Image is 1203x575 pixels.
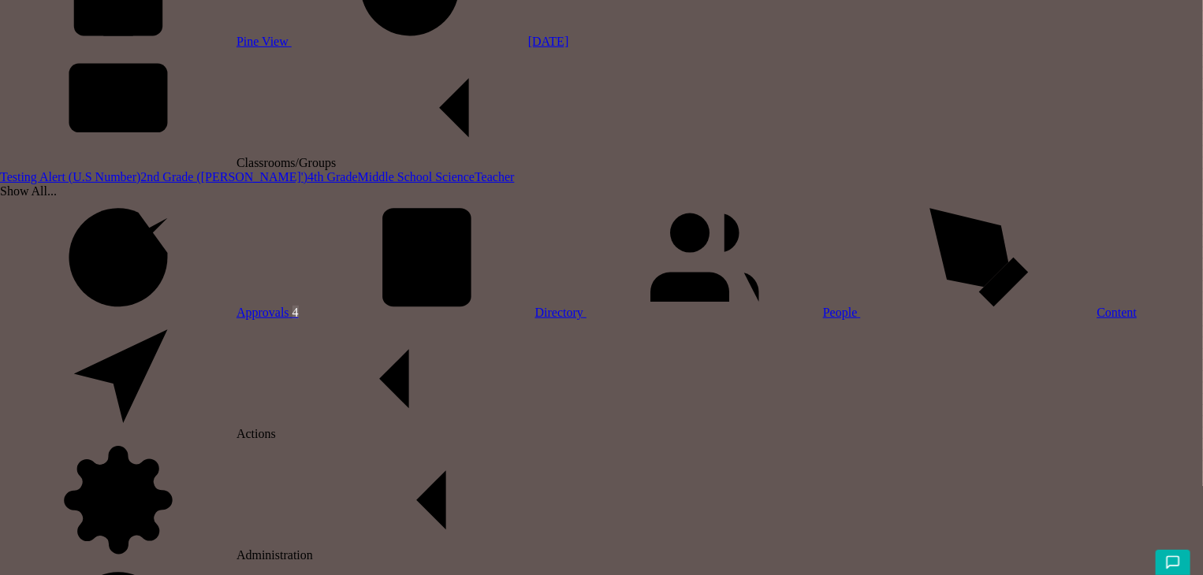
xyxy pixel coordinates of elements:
span: Approvals [237,306,299,319]
span: Actions [237,427,512,440]
a: Content [861,306,1138,319]
a: Directory [299,306,587,319]
span: Directory [535,306,587,319]
a: People [587,306,861,319]
span: Pine View [237,35,292,48]
span: [DATE] [528,35,569,48]
a: Teacher [475,170,514,184]
a: [DATE] [292,35,569,48]
span: People [823,306,861,319]
span: 4 [292,306,299,319]
span: Classrooms/Groups [237,156,572,169]
a: 2nd Grade ([PERSON_NAME]') [140,170,307,184]
span: Content [1097,306,1138,319]
a: Middle School Science [358,170,475,184]
span: Administration [237,548,549,562]
a: 4th Grade [307,170,358,184]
